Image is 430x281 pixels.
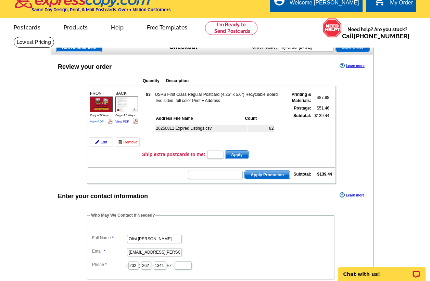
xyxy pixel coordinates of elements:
button: Apply Promotion [244,170,290,179]
label: Phone [92,261,126,268]
label: Full Name [92,235,126,241]
a: Products [53,19,99,35]
div: BACK [114,89,139,125]
a: Learn more [340,192,364,198]
a: View PDF [90,120,104,123]
span: Call [342,33,409,40]
strong: $139.44 [317,172,332,177]
span: Apply Promotion [245,171,290,179]
legend: Who May We Contact If Needed? [90,212,155,218]
td: USPS First Class Regular Postcard (4.25" x 5.6") Recyclable Board Two sided, full color Print + A... [154,91,283,104]
th: Description [166,77,291,84]
iframe: LiveChat chat widget [334,259,430,281]
div: FRONT [89,89,114,125]
h4: Same Day Design, Print, & Mail Postcards. Over 1 Million Customers. [31,7,172,12]
img: small-thumb.jpg [115,97,138,112]
span: Copy of 5 Ways... [90,114,112,117]
td: $139.44 [312,112,330,148]
img: pdf_logo.png [133,118,138,124]
a: [PHONE_NUMBER] [354,33,409,40]
span: Add Another Item [56,43,102,52]
th: Count [244,115,274,122]
img: help [322,18,342,37]
strong: 83 [146,92,151,97]
a: Edit [89,137,113,147]
th: Address File Name [155,115,244,122]
td: $51.46 [312,105,330,112]
strong: Postage: [294,106,311,111]
strong: Subtotal: [293,113,311,118]
span: Need help? Are you stuck? [342,26,413,40]
strong: Subtotal: [293,172,311,177]
img: pencil-icon.gif [95,140,99,144]
th: Quantity [142,77,165,84]
td: $87.98 [312,91,330,104]
div: Enter your contact information [58,192,148,201]
label: Email [92,248,126,254]
a: Help [100,19,135,35]
td: 20250811 Expired Listings.csv [155,125,247,132]
span: Apply [225,151,248,159]
a: Learn more [340,63,364,68]
img: trashcan-icon.gif [118,140,122,144]
a: Postcards [3,19,51,35]
dd: ( ) - Ext. [90,260,331,270]
a: Remove [116,137,140,147]
button: Apply [225,150,249,159]
strong: Printing & Materials: [292,92,311,103]
a: View PDF [115,120,129,123]
img: pdf_logo.png [107,118,113,124]
h3: Ship extra postcards to me: [142,151,205,157]
td: 82 [248,125,274,132]
img: small-thumb.jpg [90,97,113,112]
a: Free Templates [136,19,198,35]
a: Add Another Item [56,43,102,52]
div: Review your order [58,62,112,72]
span: Copy of 5 Ways... [115,114,137,117]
